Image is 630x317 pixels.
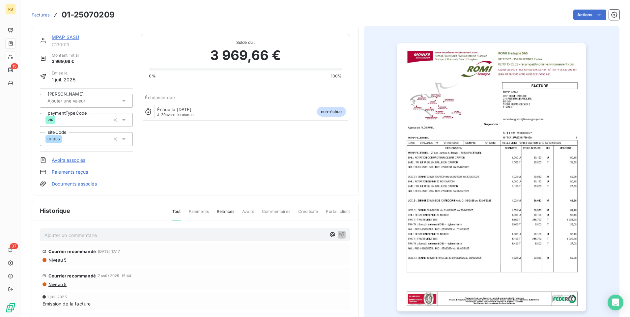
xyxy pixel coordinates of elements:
[47,137,60,141] span: 01-B06
[52,169,88,175] a: Paiements reçus
[98,274,131,278] span: 7 août 2025, 15:44
[43,300,91,307] span: Émission de la facture
[52,58,79,65] span: 3 969,66 €
[47,98,113,104] input: Ajouter une valeur
[48,249,96,254] span: Courrier recommandé
[317,107,346,117] span: non-échue
[157,113,193,117] span: avant échéance
[40,206,71,215] span: Historique
[52,70,75,76] span: Émise le
[98,249,120,253] span: [DATE] 17:17
[145,95,175,100] span: Échéance due
[397,43,586,311] img: invoice_thumbnail
[47,295,67,299] span: 1 juil. 2025
[47,118,53,122] span: VIR
[157,112,166,117] span: J-29
[32,12,50,18] a: Factures
[11,63,18,69] span: 15
[52,52,79,58] span: Montant initial
[210,45,281,65] span: 3 969,66 €
[573,10,606,20] button: Actions
[52,76,75,83] span: 1 juil. 2025
[157,107,191,112] span: Échue le [DATE]
[298,209,318,220] span: Creditsafe
[62,9,115,21] h3: 01-25070209
[242,209,254,220] span: Avoirs
[5,303,16,313] img: Logo LeanPay
[52,42,133,47] span: C130013
[149,40,342,45] span: Solde dû :
[326,209,350,220] span: Portail client
[331,73,342,79] span: 100%
[149,73,156,79] span: 0%
[48,282,67,287] span: Niveau 5
[52,181,97,187] a: Documents associés
[5,4,16,14] div: RB
[608,295,623,310] div: Open Intercom Messenger
[262,209,290,220] span: Commentaires
[52,157,85,163] a: Avoirs associés
[48,257,67,263] span: Niveau 5
[32,12,50,17] span: Factures
[10,243,18,249] span: 37
[189,209,209,220] span: Paiements
[48,273,96,278] span: Courrier recommandé
[217,209,234,220] span: Relances
[52,34,79,40] a: MPAP SASU
[172,209,181,220] span: Tout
